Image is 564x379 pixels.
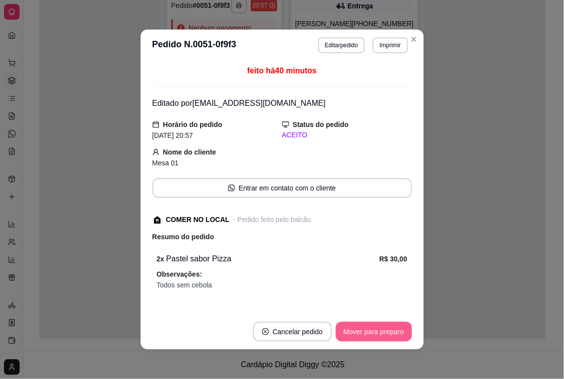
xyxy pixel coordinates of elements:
[152,131,193,139] span: [DATE] 20:57
[157,255,165,263] strong: 2 x
[163,121,223,128] strong: Horário do pedido
[282,130,412,140] div: ACEITO
[152,99,326,107] span: Editado por [EMAIL_ADDRESS][DOMAIN_NAME]
[152,149,159,156] span: user
[157,253,380,265] div: Pastel sabor Pizza
[163,148,216,156] strong: Nome do cliente
[406,32,422,47] button: Close
[253,322,332,342] button: close-circleCancelar pedido
[234,215,311,225] div: - Pedido feito pelo balcão
[152,233,214,241] strong: Resumo do pedido
[157,280,408,290] span: Todos sem cebola
[262,328,269,335] span: close-circle
[282,121,289,128] span: desktop
[336,322,412,342] button: Mover para preparo
[152,121,159,128] span: calendar
[247,66,317,75] span: feito há 40 minutos
[228,185,235,191] span: whats-app
[152,178,412,198] button: whats-appEntrar em contato com o cliente
[157,270,203,278] strong: Observações:
[293,121,349,128] strong: Status do pedido
[157,309,384,321] div: Cachorro quente tradicional
[152,37,237,53] h3: Pedido N. 0051-0f9f3
[373,37,408,53] button: Imprimir
[166,215,230,225] div: COMER NO LOCAL
[380,255,408,263] strong: R$ 30,00
[318,37,365,53] button: Editarpedido
[152,159,179,167] span: Mesa 01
